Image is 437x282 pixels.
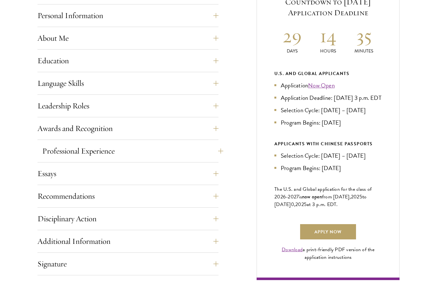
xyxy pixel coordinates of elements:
[274,246,382,261] div: a print-friendly PDF version of the application instructions
[274,24,310,48] h2: 29
[283,193,286,201] span: 6
[37,211,218,226] button: Disciplinary Action
[37,166,218,181] button: Essays
[346,48,382,54] p: Minutes
[37,76,218,91] button: Language Skills
[304,201,307,208] span: 5
[274,163,382,173] li: Program Begins: [DATE]
[360,193,362,201] span: 5
[299,193,302,201] span: is
[307,201,338,208] span: at 3 p.m. EDT.
[308,81,335,90] a: Now Open
[274,70,382,78] div: U.S. and Global Applicants
[274,48,310,54] p: Days
[300,224,356,239] a: Apply Now
[302,193,322,200] span: now open
[37,121,218,136] button: Awards and Recognition
[310,24,346,48] h2: 14
[42,143,223,159] button: Professional Experience
[291,201,294,208] span: 0
[282,246,303,253] a: Download
[295,201,304,208] span: 202
[274,93,382,102] li: Application Deadline: [DATE] 3 p.m. EDT
[296,193,299,201] span: 7
[346,24,382,48] h2: 35
[37,189,218,204] button: Recommendations
[294,201,295,208] span: ,
[274,185,372,201] span: The U.S. and Global application for the class of 202
[274,140,382,148] div: APPLICANTS WITH CHINESE PASSPORTS
[310,48,346,54] p: Hours
[37,8,218,23] button: Personal Information
[37,256,218,272] button: Signature
[274,81,382,90] li: Application
[274,118,382,127] li: Program Begins: [DATE]
[274,106,382,115] li: Selection Cycle: [DATE] – [DATE]
[37,31,218,46] button: About Me
[322,193,351,201] span: from [DATE],
[351,193,360,201] span: 202
[286,193,296,201] span: -202
[274,193,366,208] span: to [DATE]
[37,234,218,249] button: Additional Information
[37,98,218,113] button: Leadership Roles
[274,151,382,160] li: Selection Cycle: [DATE] – [DATE]
[37,53,218,68] button: Education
